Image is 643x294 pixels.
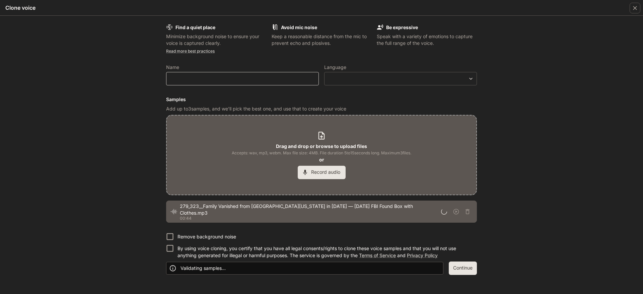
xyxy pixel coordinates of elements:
[324,65,346,70] p: Language
[166,49,215,54] a: Read more best practices
[386,24,418,30] b: Be expressive
[180,216,441,220] p: 00:44
[319,157,324,162] b: or
[272,33,372,47] p: Keep a reasonable distance from the mic to prevent echo and plosives.
[377,33,477,47] p: Speak with a variety of emotions to capture the full range of the voice.
[175,24,215,30] b: Find a quiet place
[180,203,441,216] span: 279_323__Family Vanished from [GEOGRAPHIC_DATA][US_STATE] in [DATE] — [DATE] FBI Found Box with C...
[5,4,35,11] h5: Clone voice
[407,252,438,258] a: Privacy Policy
[276,143,367,149] b: Drag and drop or browse to upload files
[166,33,266,47] p: Minimize background noise to ensure your voice is captured clearly.
[166,65,179,70] p: Name
[166,105,477,112] p: Add up to 3 samples, and we'll pick the best one, and use that to create your voice
[181,262,226,274] div: Validating samples...
[177,245,472,259] p: By using voice cloning, you certify that you have all legal consents/rights to clone these voice ...
[281,24,317,30] b: Avoid mic noise
[449,262,477,275] button: Continue
[298,166,346,179] button: Record audio
[232,150,411,156] span: Accepts: wav, mp3, webm. Max file size: 4MB. File duration 5 to 15 seconds long. Maximum 3 files.
[359,252,396,258] a: Terms of Service
[166,96,477,103] h6: Samples
[325,75,477,82] div: ​
[177,233,236,240] p: Remove background noise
